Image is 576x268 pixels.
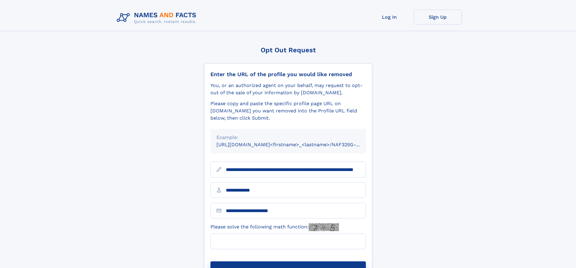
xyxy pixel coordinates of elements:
label: Please solve the following math function: [210,223,339,231]
div: You, or an authorized agent on your behalf, may request to opt-out of the sale of your informatio... [210,82,366,96]
div: Enter the URL of the profile you would like removed [210,71,366,78]
small: [URL][DOMAIN_NAME]<firstname>_<lastname>/NAF325G-xxxxxxxx [216,142,377,147]
a: Sign Up [414,10,462,24]
div: Example: [216,134,360,141]
div: Please copy and paste the specific profile page URL on [DOMAIN_NAME] you want removed into the Pr... [210,100,366,122]
img: Logo Names and Facts [114,10,201,26]
a: Log In [365,10,414,24]
div: Opt Out Request [204,46,372,54]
